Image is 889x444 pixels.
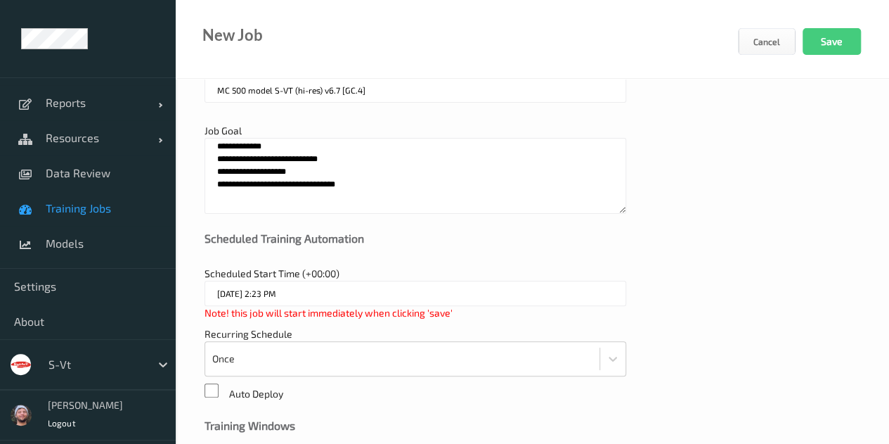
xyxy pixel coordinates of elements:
[205,125,242,137] span: Job Goal
[803,28,861,55] button: Save
[205,231,860,246] div: Scheduled Training Automation
[205,419,860,433] div: Training Windows
[205,267,339,279] span: Scheduled Start Time (+00:00)
[205,328,292,340] span: Recurring Schedule
[205,306,626,320] div: Note! this job will start immediately when clicking 'save'
[202,28,263,42] div: New Job
[738,28,796,55] button: Cancel
[229,388,283,400] span: Auto Deploy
